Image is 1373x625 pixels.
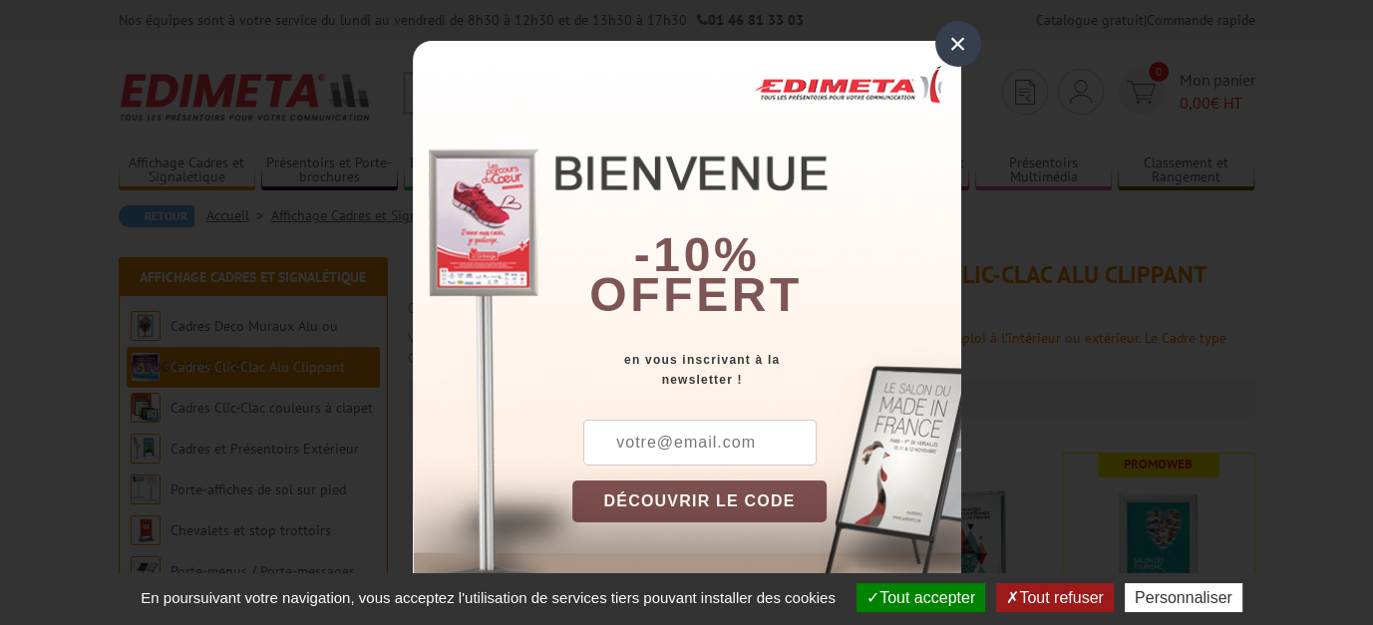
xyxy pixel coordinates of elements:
[857,583,985,612] button: Tout accepter
[1125,583,1242,612] button: Personnaliser (fenêtre modale)
[583,420,817,466] input: votre@email.com
[996,583,1113,612] button: Tout refuser
[572,350,961,390] div: en vous inscrivant à la newsletter !
[589,268,803,321] font: offert
[935,21,981,67] div: ×
[634,228,760,281] b: -10%
[131,589,846,606] span: En poursuivant votre navigation, vous acceptez l'utilisation de services tiers pouvant installer ...
[572,480,828,522] button: DÉCOUVRIR LE CODE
